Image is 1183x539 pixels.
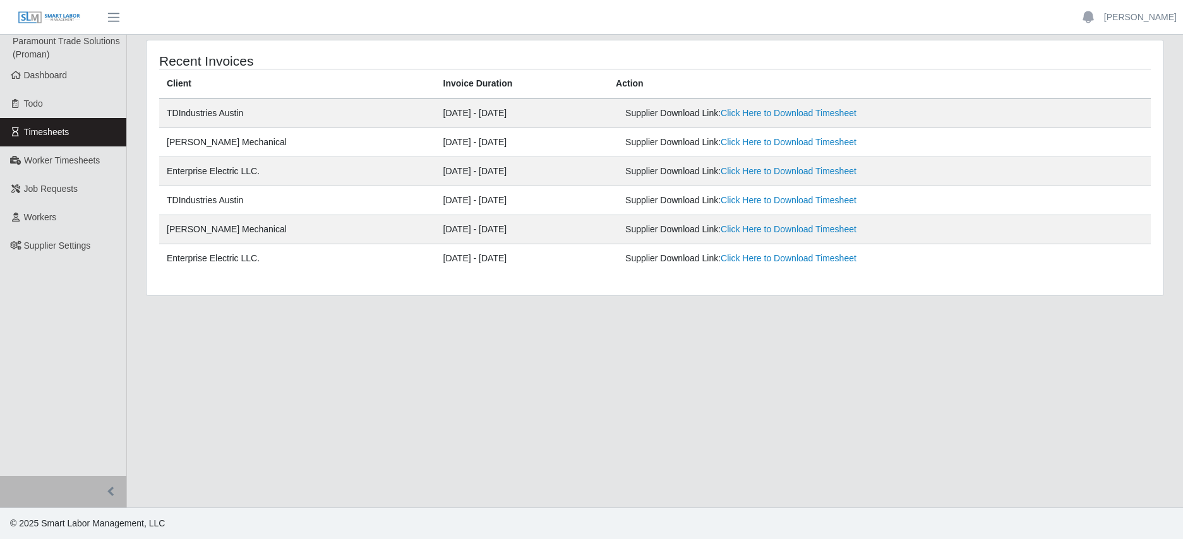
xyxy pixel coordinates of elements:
[721,253,856,263] a: Click Here to Download Timesheet
[721,195,856,205] a: Click Here to Download Timesheet
[24,240,91,251] span: Supplier Settings
[13,36,120,59] span: Paramount Trade Solutions (Proman)
[436,69,609,99] th: Invoice Duration
[24,70,68,80] span: Dashboard
[436,244,609,273] td: [DATE] - [DATE]
[721,224,856,234] a: Click Here to Download Timesheet
[625,223,958,236] div: Supplier Download Link:
[436,215,609,244] td: [DATE] - [DATE]
[721,108,856,118] a: Click Here to Download Timesheet
[436,128,609,157] td: [DATE] - [DATE]
[159,69,436,99] th: Client
[159,53,561,69] h4: Recent Invoices
[10,518,165,528] span: © 2025 Smart Labor Management, LLC
[159,244,436,273] td: Enterprise Electric LLC.
[625,194,958,207] div: Supplier Download Link:
[159,157,436,186] td: Enterprise Electric LLC.
[159,186,436,215] td: TDIndustries Austin
[24,127,69,137] span: Timesheets
[436,157,609,186] td: [DATE] - [DATE]
[625,165,958,178] div: Supplier Download Link:
[436,98,609,128] td: [DATE] - [DATE]
[721,166,856,176] a: Click Here to Download Timesheet
[24,212,57,222] span: Workers
[1104,11,1177,24] a: [PERSON_NAME]
[24,155,100,165] span: Worker Timesheets
[625,136,958,149] div: Supplier Download Link:
[625,252,958,265] div: Supplier Download Link:
[159,128,436,157] td: [PERSON_NAME] Mechanical
[24,184,78,194] span: Job Requests
[721,137,856,147] a: Click Here to Download Timesheet
[18,11,81,25] img: SLM Logo
[159,215,436,244] td: [PERSON_NAME] Mechanical
[159,98,436,128] td: TDIndustries Austin
[608,69,1151,99] th: Action
[24,98,43,109] span: Todo
[436,186,609,215] td: [DATE] - [DATE]
[625,107,958,120] div: Supplier Download Link:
